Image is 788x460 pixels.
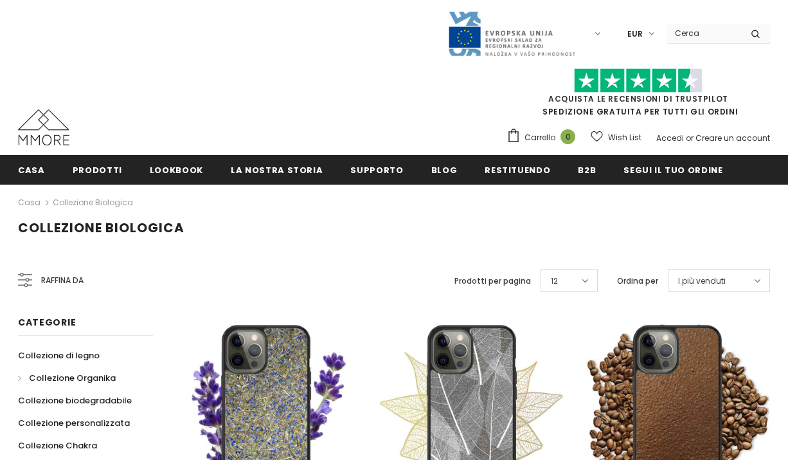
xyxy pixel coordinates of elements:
span: B2B [578,164,596,176]
a: Segui il tuo ordine [623,155,722,184]
a: Blog [431,155,458,184]
a: Prodotti [73,155,122,184]
a: Collezione Chakra [18,434,97,457]
span: Restituendo [485,164,550,176]
a: B2B [578,155,596,184]
span: Carrello [524,131,555,144]
span: supporto [350,164,403,176]
a: Collezione di legno [18,344,100,367]
a: Collezione Organika [18,367,116,389]
a: Casa [18,155,45,184]
a: supporto [350,155,403,184]
a: Creare un account [695,133,770,143]
a: Wish List [591,126,641,149]
a: Accedi [656,133,684,143]
img: Fidati di Pilot Stars [574,68,703,93]
span: Wish List [608,131,641,144]
span: Prodotti [73,164,122,176]
a: Acquista le recensioni di TrustPilot [548,93,728,104]
a: Collezione biologica [53,197,133,208]
span: Segui il tuo ordine [623,164,722,176]
span: Lookbook [150,164,203,176]
span: Raffina da [41,273,84,288]
span: or [686,133,694,143]
label: Ordina per [617,275,658,288]
img: Casi MMORE [18,109,69,145]
span: I più venduti [678,275,726,288]
span: La nostra storia [231,164,323,176]
a: Restituendo [485,155,550,184]
a: Casa [18,195,40,210]
a: Carrello 0 [506,128,582,147]
span: 12 [551,275,558,288]
span: Casa [18,164,45,176]
a: Javni Razpis [447,28,576,39]
span: Blog [431,164,458,176]
a: La nostra storia [231,155,323,184]
img: Javni Razpis [447,10,576,57]
span: 0 [560,129,575,144]
a: Collezione personalizzata [18,412,130,434]
span: Collezione Chakra [18,439,97,452]
input: Search Site [667,24,741,42]
span: Categorie [18,316,76,329]
span: Collezione biodegradabile [18,394,132,407]
label: Prodotti per pagina [454,275,531,288]
a: Lookbook [150,155,203,184]
span: EUR [627,28,643,41]
span: Collezione biologica [18,219,184,237]
span: Collezione Organika [29,372,116,384]
span: Collezione di legno [18,349,100,362]
span: SPEDIZIONE GRATUITA PER TUTTI GLI ORDINI [506,74,770,117]
span: Collezione personalizzata [18,417,130,429]
a: Collezione biodegradabile [18,389,132,412]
